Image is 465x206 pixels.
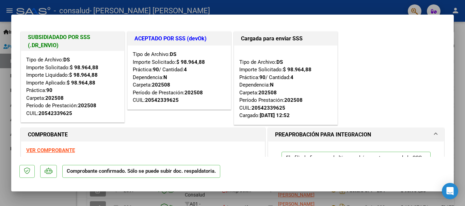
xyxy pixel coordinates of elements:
div: 20542339625 [38,110,72,117]
h1: ACEPTADO POR SSS (devOk) [134,35,224,43]
strong: DS [63,57,70,63]
a: VER COMPROBANTE [26,147,75,153]
strong: 202508 [45,95,64,101]
p: Comprobante confirmado. Sólo se puede subir doc. respaldatoria. [62,165,220,178]
mat-expansion-panel-header: PREAPROBACIÓN PARA INTEGRACION [268,128,444,142]
strong: $ 98.964,88 [176,59,205,65]
div: Tipo de Archivo: Importe Solicitado: Práctica: / Cantidad: Dependencia: Carpeta: Período de Prest... [133,51,226,104]
strong: 90 [259,74,266,80]
p: El afiliado figura en el ultimo padrón que tenemos de la SSS de [282,152,431,177]
strong: 4 [290,74,293,80]
strong: 202508 [284,97,303,103]
strong: 202508 [185,90,203,96]
div: Tipo de Archivo: Importe Solicitado: Importe Liquidado: Importe Aplicado: Práctica: Carpeta: Perí... [26,56,119,117]
strong: DS [170,51,176,57]
div: 20542339625 [145,96,179,104]
h1: Cargada para enviar SSS [241,35,331,43]
div: Open Intercom Messenger [442,183,458,199]
div: 20542339625 [252,104,285,112]
strong: 90 [46,87,52,93]
strong: N [163,74,167,80]
h1: PREAPROBACIÓN PARA INTEGRACION [275,131,371,139]
strong: 202508 [258,90,277,96]
strong: N [270,82,274,88]
strong: DS [276,59,283,65]
strong: 4 [184,67,187,73]
strong: [DATE] 12:52 [260,112,290,118]
strong: 202508 [78,102,96,109]
div: Tipo de Archivo: Importe Solicitado: Práctica: / Cantidad: Dependencia: Carpeta: Período Prestaci... [239,51,332,119]
strong: $ 98.964,88 [283,67,311,73]
strong: $ 98.964,88 [67,80,95,86]
strong: $ 98.964,88 [69,72,98,78]
strong: 90 [153,67,159,73]
strong: $ 98.964,88 [70,64,98,71]
strong: COMPROBANTE [28,131,68,138]
strong: 202508 [152,82,170,88]
h1: SUBSIDIADADO POR SSS (.DR_ENVIO) [28,33,117,50]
